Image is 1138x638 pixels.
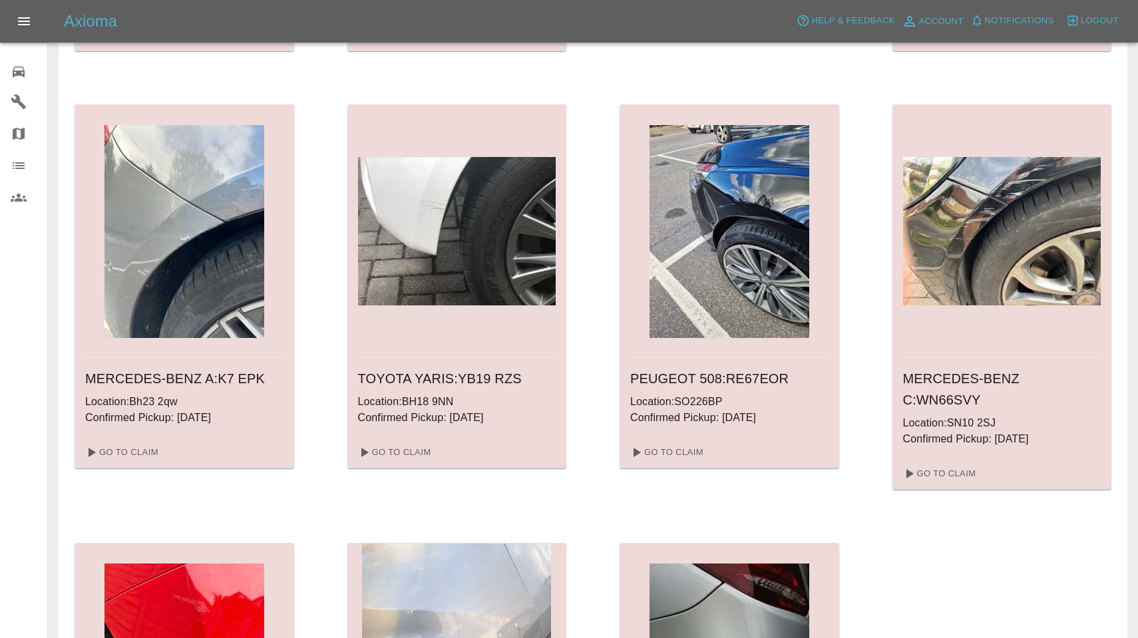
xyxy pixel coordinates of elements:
a: Go To Claim [353,442,435,463]
h6: MERCEDES-BENZ A : K7 EPK [85,368,284,389]
span: Help & Feedback [811,13,894,29]
h6: TOYOTA YARIS : YB19 RZS [358,368,556,389]
span: Notifications [985,13,1054,29]
p: Location: SO226BP [630,394,829,410]
button: Notifications [967,11,1057,31]
p: Location: SN10 2SJ [903,415,1101,431]
h5: Axioma [64,11,117,32]
h6: PEUGEOT 508 : RE67EOR [630,368,829,389]
p: Location: Bh23 2qw [85,394,284,410]
p: Confirmed Pickup: [DATE] [358,410,556,426]
button: Help & Feedback [793,11,898,31]
p: Confirmed Pickup: [DATE] [630,410,829,426]
button: Open drawer [8,5,40,37]
a: Go To Claim [898,463,980,484]
a: Go To Claim [80,442,162,463]
span: Account [919,14,964,29]
a: Go To Claim [625,442,707,463]
p: Confirmed Pickup: [DATE] [903,431,1101,447]
a: Account [898,11,967,32]
h6: MERCEDES-BENZ C : WN66SVY [903,368,1101,410]
span: Logout [1081,13,1119,29]
button: Logout [1063,11,1122,31]
p: Location: BH18 9NN [358,394,556,410]
p: Confirmed Pickup: [DATE] [85,410,284,426]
